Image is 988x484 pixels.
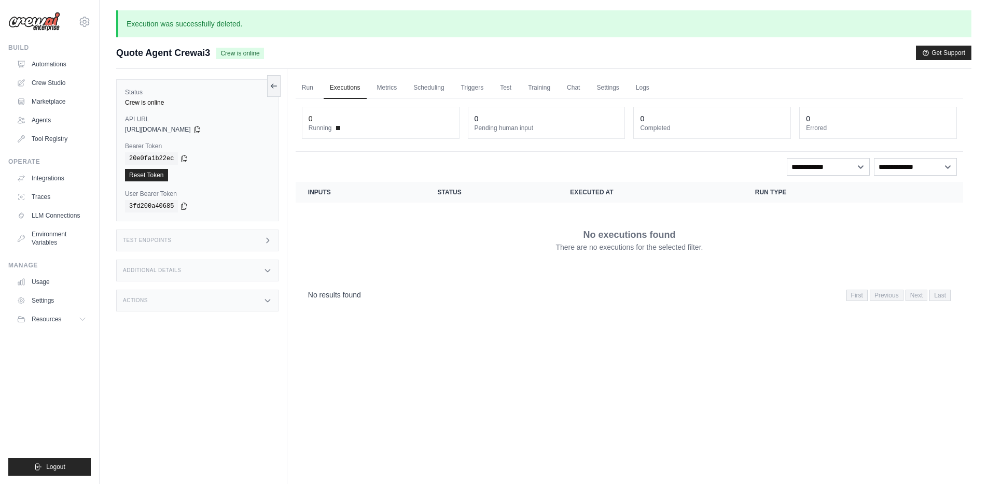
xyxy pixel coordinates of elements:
[936,434,988,484] iframe: Chat Widget
[46,463,65,471] span: Logout
[806,113,810,124] div: 0
[455,77,490,99] a: Triggers
[929,290,951,301] span: Last
[296,77,319,99] a: Run
[12,189,91,205] a: Traces
[125,115,270,123] label: API URL
[116,10,971,37] p: Execution was successfully deleted.
[125,88,270,96] label: Status
[561,77,586,99] a: Chat
[116,46,210,60] span: Quote Agent Crewai3
[806,124,950,132] dt: Errored
[630,77,656,99] a: Logs
[125,142,270,150] label: Bearer Token
[8,458,91,476] button: Logout
[123,237,172,244] h3: Test Endpoints
[555,242,703,252] p: There are no executions for the selected filter.
[12,311,91,328] button: Resources
[906,290,928,301] span: Next
[296,182,963,308] section: Crew executions table
[125,190,270,198] label: User Bearer Token
[640,124,784,132] dt: Completed
[12,207,91,224] a: LLM Connections
[371,77,403,99] a: Metrics
[125,98,270,107] div: Crew is online
[12,226,91,251] a: Environment Variables
[8,44,91,52] div: Build
[12,93,91,110] a: Marketplace
[12,131,91,147] a: Tool Registry
[475,113,479,124] div: 0
[123,297,148,304] h3: Actions
[12,292,91,309] a: Settings
[12,170,91,187] a: Integrations
[125,125,191,134] span: [URL][DOMAIN_NAME]
[216,48,263,59] span: Crew is online
[494,77,518,99] a: Test
[296,281,963,308] nav: Pagination
[522,77,556,99] a: Training
[8,12,60,32] img: Logo
[640,113,644,124] div: 0
[32,315,61,323] span: Resources
[8,158,91,166] div: Operate
[12,274,91,290] a: Usage
[407,77,450,99] a: Scheduling
[558,182,742,203] th: Executed at
[309,113,313,124] div: 0
[583,227,675,242] p: No executions found
[123,267,181,274] h3: Additional Details
[125,152,178,165] code: 20e0fa1b22ec
[324,77,367,99] a: Executions
[8,261,91,269] div: Manage
[12,56,91,73] a: Automations
[846,290,951,301] nav: Pagination
[296,182,425,203] th: Inputs
[308,290,361,300] p: No results found
[475,124,619,132] dt: Pending human input
[12,112,91,129] a: Agents
[125,169,168,181] a: Reset Token
[870,290,903,301] span: Previous
[743,182,896,203] th: Run Type
[425,182,558,203] th: Status
[590,77,625,99] a: Settings
[309,124,332,132] span: Running
[846,290,868,301] span: First
[12,75,91,91] a: Crew Studio
[125,200,178,212] code: 3fd200a40685
[916,46,971,60] button: Get Support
